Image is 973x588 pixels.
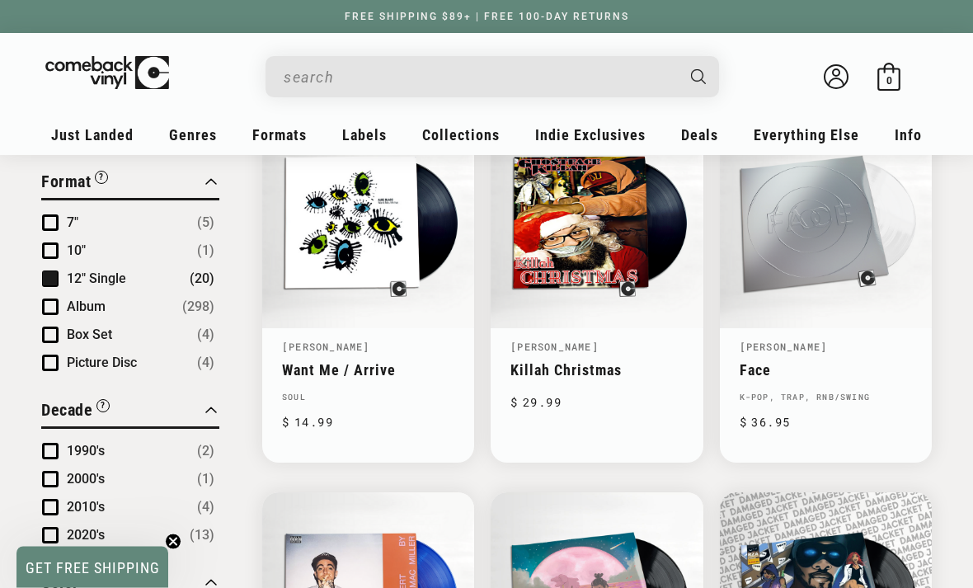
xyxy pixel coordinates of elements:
[740,341,828,354] a: [PERSON_NAME]
[886,74,892,87] span: 0
[754,126,859,143] span: Everything Else
[895,126,922,143] span: Info
[67,472,105,487] span: 2000's
[67,299,106,315] span: Album
[252,126,307,143] span: Formats
[681,126,718,143] span: Deals
[510,362,683,379] a: Killah Christmas
[165,534,181,550] button: Close teaser
[51,126,134,143] span: Just Landed
[197,214,214,233] span: Number of products: (5)
[266,56,719,97] div: Search
[67,271,126,287] span: 12" Single
[197,326,214,346] span: Number of products: (4)
[197,354,214,374] span: Number of products: (4)
[422,126,500,143] span: Collections
[67,528,105,543] span: 2020's
[677,56,722,97] button: Search
[284,60,675,94] input: When autocomplete results are available use up and down arrows to review and enter to select
[197,442,214,462] span: Number of products: (2)
[740,362,912,379] a: Face
[328,11,646,22] a: FREE SHIPPING $89+ | FREE 100-DAY RETURNS
[41,170,108,199] button: Filter by Format
[41,401,92,421] span: Decade
[67,215,78,231] span: 7"
[67,327,112,343] span: Box Set
[67,355,137,371] span: Picture Disc
[169,126,217,143] span: Genres
[182,298,214,318] span: Number of products: (298)
[67,500,105,515] span: 2010's
[190,270,214,289] span: Number of products: (20)
[67,444,105,459] span: 1990's
[510,341,599,354] a: [PERSON_NAME]
[190,526,214,546] span: Number of products: (13)
[342,126,387,143] span: Labels
[197,498,214,518] span: Number of products: (4)
[41,172,91,192] span: Format
[41,398,110,427] button: Filter by Decade
[535,126,646,143] span: Indie Exclusives
[282,362,454,379] a: Want Me / Arrive
[197,242,214,261] span: Number of products: (1)
[282,341,370,354] a: [PERSON_NAME]
[67,243,86,259] span: 10"
[197,470,214,490] span: Number of products: (1)
[16,547,168,588] div: GET FREE SHIPPINGClose teaser
[26,559,160,576] span: GET FREE SHIPPING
